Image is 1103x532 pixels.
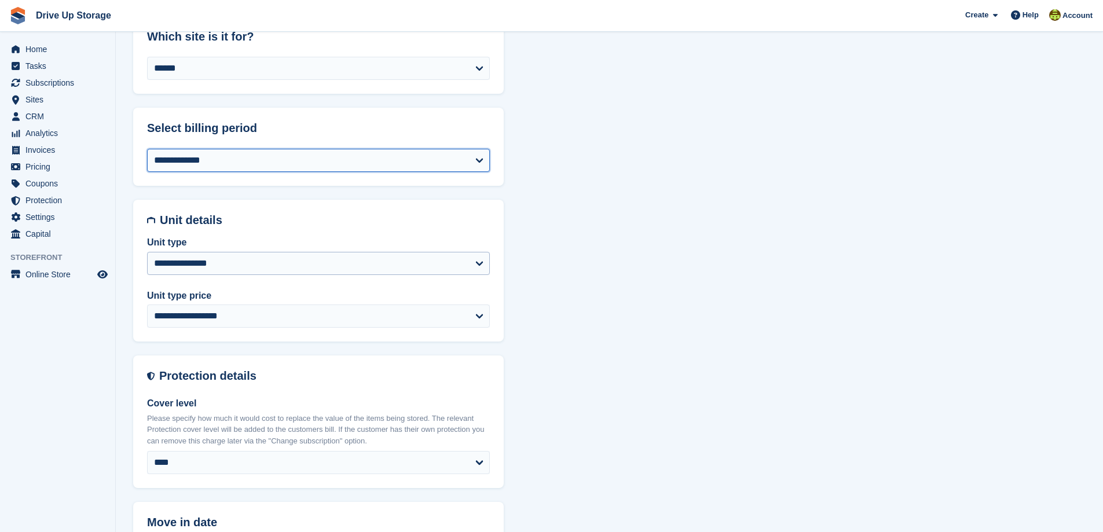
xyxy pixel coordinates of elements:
[147,289,490,303] label: Unit type price
[25,58,95,74] span: Tasks
[1049,9,1061,21] img: Lindsay Dawes
[147,413,490,447] p: Please specify how much it would cost to replace the value of the items being stored. The relevan...
[6,58,109,74] a: menu
[25,159,95,175] span: Pricing
[96,267,109,281] a: Preview store
[147,122,490,135] h2: Select billing period
[159,369,490,383] h2: Protection details
[6,41,109,57] a: menu
[10,252,115,263] span: Storefront
[6,209,109,225] a: menu
[6,192,109,208] a: menu
[6,266,109,282] a: menu
[25,75,95,91] span: Subscriptions
[25,209,95,225] span: Settings
[31,6,116,25] a: Drive Up Storage
[147,30,490,43] h2: Which site is it for?
[6,226,109,242] a: menu
[25,91,95,108] span: Sites
[25,175,95,192] span: Coupons
[25,226,95,242] span: Capital
[147,236,490,250] label: Unit type
[25,41,95,57] span: Home
[147,397,490,410] label: Cover level
[6,75,109,91] a: menu
[6,142,109,158] a: menu
[1062,10,1093,21] span: Account
[147,516,490,529] h2: Move in date
[9,7,27,24] img: stora-icon-8386f47178a22dfd0bd8f6a31ec36ba5ce8667c1dd55bd0f319d3a0aa187defe.svg
[6,108,109,124] a: menu
[1023,9,1039,21] span: Help
[147,214,155,227] img: unit-details-icon-595b0c5c156355b767ba7b61e002efae458ec76ed5ec05730b8e856ff9ea34a9.svg
[6,91,109,108] a: menu
[25,125,95,141] span: Analytics
[25,266,95,282] span: Online Store
[160,214,490,227] h2: Unit details
[6,175,109,192] a: menu
[25,192,95,208] span: Protection
[6,159,109,175] a: menu
[965,9,988,21] span: Create
[147,369,155,383] img: insurance-details-icon-731ffda60807649b61249b889ba3c5e2b5c27d34e2e1fb37a309f0fde93ff34a.svg
[25,142,95,158] span: Invoices
[25,108,95,124] span: CRM
[6,125,109,141] a: menu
